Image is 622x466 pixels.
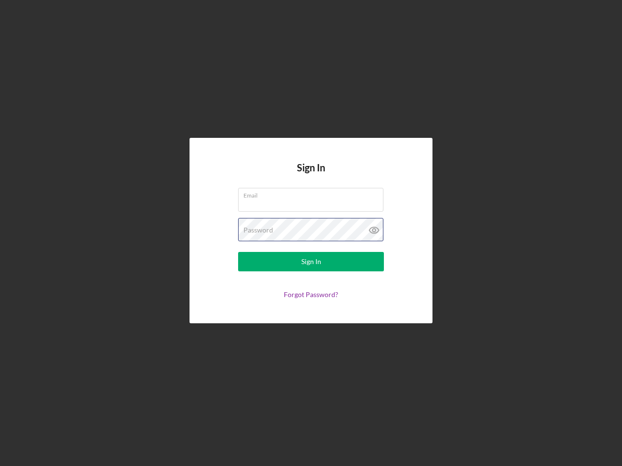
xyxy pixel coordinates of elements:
[284,290,338,299] a: Forgot Password?
[238,252,384,271] button: Sign In
[243,188,383,199] label: Email
[243,226,273,234] label: Password
[301,252,321,271] div: Sign In
[297,162,325,188] h4: Sign In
